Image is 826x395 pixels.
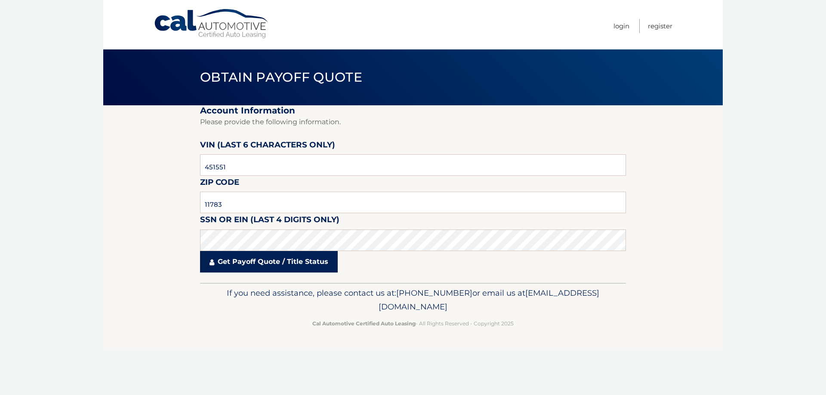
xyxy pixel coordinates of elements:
[613,19,629,33] a: Login
[206,319,620,328] p: - All Rights Reserved - Copyright 2025
[312,320,416,327] strong: Cal Automotive Certified Auto Leasing
[648,19,672,33] a: Register
[200,251,338,273] a: Get Payoff Quote / Title Status
[200,138,335,154] label: VIN (last 6 characters only)
[200,116,626,128] p: Please provide the following information.
[154,9,270,39] a: Cal Automotive
[200,176,239,192] label: Zip Code
[396,288,472,298] span: [PHONE_NUMBER]
[200,105,626,116] h2: Account Information
[200,69,362,85] span: Obtain Payoff Quote
[206,286,620,314] p: If you need assistance, please contact us at: or email us at
[200,213,339,229] label: SSN or EIN (last 4 digits only)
